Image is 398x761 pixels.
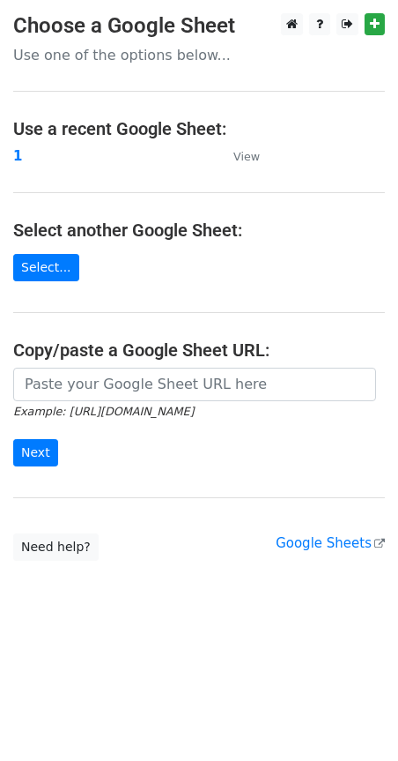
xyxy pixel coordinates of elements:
small: Example: [URL][DOMAIN_NAME] [13,405,194,418]
input: Paste your Google Sheet URL here [13,368,376,401]
a: View [216,148,260,164]
h4: Copy/paste a Google Sheet URL: [13,339,385,361]
input: Next [13,439,58,466]
a: Select... [13,254,79,281]
h4: Select another Google Sheet: [13,220,385,241]
a: 1 [13,148,22,164]
small: View [233,150,260,163]
h4: Use a recent Google Sheet: [13,118,385,139]
a: Google Sheets [276,535,385,551]
h3: Choose a Google Sheet [13,13,385,39]
a: Need help? [13,533,99,561]
p: Use one of the options below... [13,46,385,64]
